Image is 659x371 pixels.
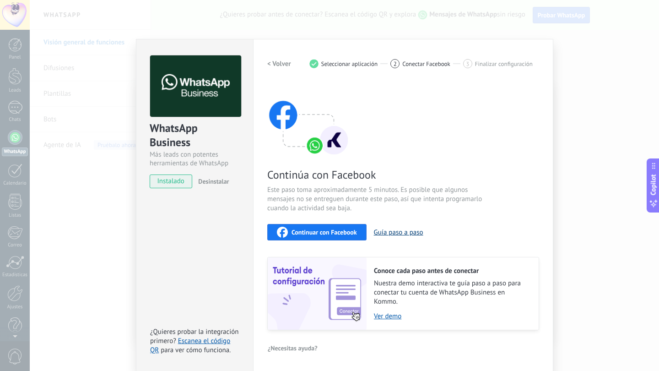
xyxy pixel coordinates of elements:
[321,60,378,67] span: Seleccionar aplicación
[374,279,529,306] span: Nuestra demo interactiva te guía paso a paso para conectar tu cuenta de WhatsApp Business en Kommo.
[374,228,423,237] button: Guía paso a paso
[475,60,533,67] span: Finalizar configuración
[268,345,318,351] span: ¿Necesitas ayuda?
[466,60,469,68] span: 3
[374,267,529,275] h2: Conoce cada paso antes de conectar
[150,121,240,150] div: WhatsApp Business
[161,346,231,355] span: para ver cómo funciona.
[402,60,450,67] span: Conectar Facebook
[267,185,485,213] span: Este paso toma aproximadamente 5 minutos. Es posible que algunos mensajes no se entreguen durante...
[267,341,318,355] button: ¿Necesitas ayuda?
[374,312,529,321] a: Ver demo
[267,60,291,68] h2: < Volver
[150,55,241,117] img: logo_main.png
[292,229,357,235] span: Continuar con Facebook
[267,168,485,182] span: Continúa con Facebook
[150,175,192,188] span: instalado
[198,177,229,185] span: Desinstalar
[267,224,367,240] button: Continuar con Facebook
[267,55,291,72] button: < Volver
[267,83,350,156] img: connect with facebook
[394,60,397,68] span: 2
[194,175,229,188] button: Desinstalar
[649,175,658,196] span: Copilot
[150,327,239,345] span: ¿Quieres probar la integración primero?
[150,337,230,355] a: Escanea el código QR
[150,150,240,168] div: Más leads con potentes herramientas de WhatsApp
